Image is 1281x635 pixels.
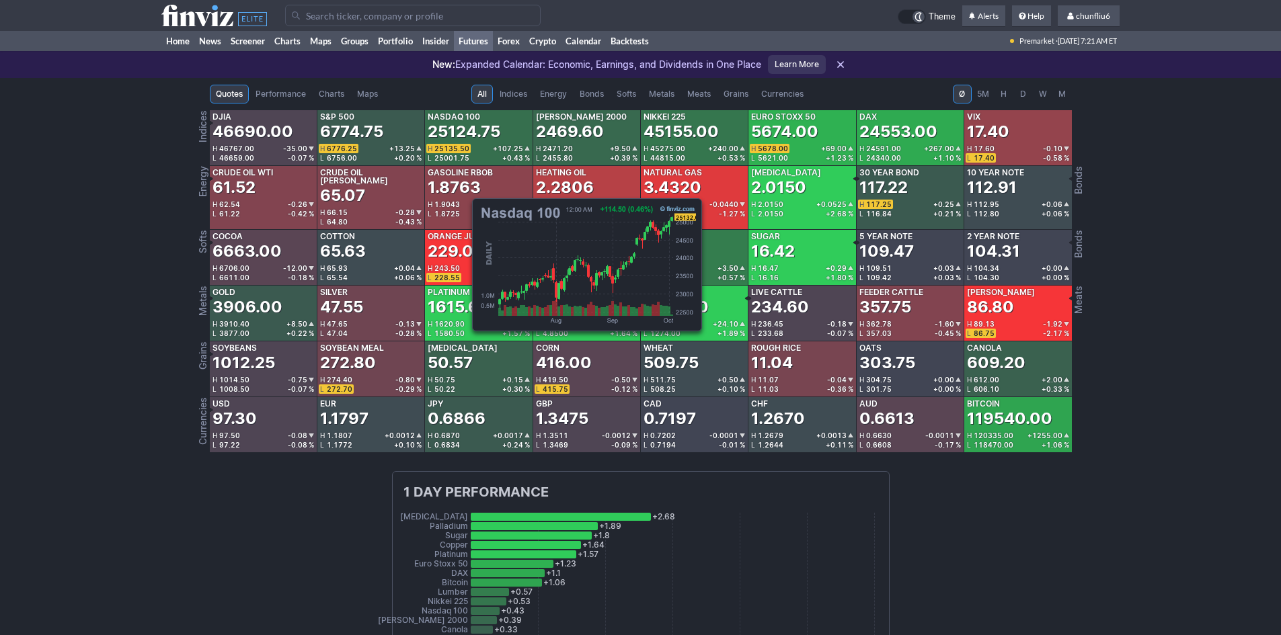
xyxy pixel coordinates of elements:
[320,232,355,241] div: Cotton
[717,155,745,161] div: +0.53
[320,185,365,206] div: 65.07
[319,87,344,101] span: Charts
[357,87,378,101] span: Maps
[758,200,783,208] span: 2.0150
[502,155,530,161] div: +0.43
[606,31,654,51] a: Backtests
[194,31,226,51] a: News
[533,110,640,165] a: [PERSON_NAME] 20002469.60H2471.20+9.50L2455.80+0.39 %
[967,288,1035,296] div: [PERSON_NAME]
[644,177,701,198] div: 3.4320
[212,241,282,262] div: 6663.00
[751,145,758,152] span: H
[859,265,866,271] span: H
[351,85,384,103] a: Maps
[212,210,219,217] span: L
[536,113,627,121] div: [PERSON_NAME] 2000
[327,320,348,328] span: 47.65
[320,145,327,152] span: H
[956,274,961,281] span: %
[617,87,636,101] span: Softs
[953,85,972,103] button: Ø
[219,144,254,153] span: 46767.00
[210,85,249,103] a: Quotes
[212,201,219,208] span: H
[826,155,853,161] div: +1.23
[1042,201,1062,208] span: +0.06
[434,264,460,272] span: 243.50
[826,274,853,281] div: +1.80
[751,265,758,271] span: H
[859,288,923,296] div: Feeder Cattle
[256,87,306,101] span: Performance
[967,113,980,121] div: VIX
[821,145,847,152] span: +69.00
[933,274,961,281] div: +0.03
[898,9,956,24] a: Theme
[288,155,314,161] div: -0.07
[974,200,999,208] span: 112.95
[320,288,348,296] div: Silver
[641,110,748,165] a: Nikkei 22545155.00H45275.00+240.00L44815.00+0.53 %
[320,209,327,216] span: H
[428,177,481,198] div: 1.8763
[525,155,530,161] span: %
[644,155,650,161] span: L
[758,273,779,282] span: 16.16
[320,296,363,318] div: 47.55
[210,230,317,285] a: Cocoa6663.00H6706.00-12.00L6611.00-0.18 %
[477,87,487,101] span: All
[859,321,866,327] span: H
[212,169,273,177] div: Crude Oil WTI
[425,230,532,285] a: Orange Juice229.00H243.50-14.55L228.55-5.97 %
[967,241,1020,262] div: 104.31
[212,155,219,161] span: L
[758,210,783,218] span: 2.0150
[962,5,1005,27] a: Alerts
[454,31,493,51] a: Futures
[305,31,336,51] a: Maps
[724,87,748,101] span: Grains
[649,87,674,101] span: Metals
[974,264,999,272] span: 104.34
[827,321,847,327] span: -0.18
[859,155,866,161] span: L
[434,144,469,153] span: 25135.50
[956,210,961,217] span: %
[394,155,422,161] div: +0.20
[866,154,901,162] span: 24340.00
[536,155,543,161] span: L
[320,218,327,225] span: L
[758,320,783,328] span: 236.45
[681,85,717,103] a: Meats
[748,110,855,165] a: Euro Stoxx 505674.00H5678.00+69.00L5621.00+1.23 %
[394,274,422,281] div: +0.06
[751,121,818,142] div: 5674.00
[1042,210,1069,217] div: +0.06
[859,201,866,208] span: H
[580,87,604,101] span: Bonds
[740,274,745,281] span: %
[212,113,231,121] div: DJIA
[428,113,480,121] div: Nasdaq 100
[1038,87,1048,101] span: W
[536,145,543,152] span: H
[212,321,219,327] span: H
[761,87,804,101] span: Currencies
[751,296,809,318] div: 234.60
[286,321,307,327] span: +8.50
[500,87,527,101] span: Indices
[935,321,954,327] span: -1.60
[219,264,249,272] span: 6706.00
[848,274,853,281] span: %
[758,154,788,162] span: 5621.00
[709,201,738,208] span: -0.0440
[1064,155,1069,161] span: %
[212,232,243,241] div: Cocoa
[999,87,1009,101] span: H
[859,169,919,177] div: 30 Year Bond
[1076,11,1110,21] span: chunfliu6
[644,145,650,152] span: H
[687,87,711,101] span: Meats
[755,85,810,103] a: Currencies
